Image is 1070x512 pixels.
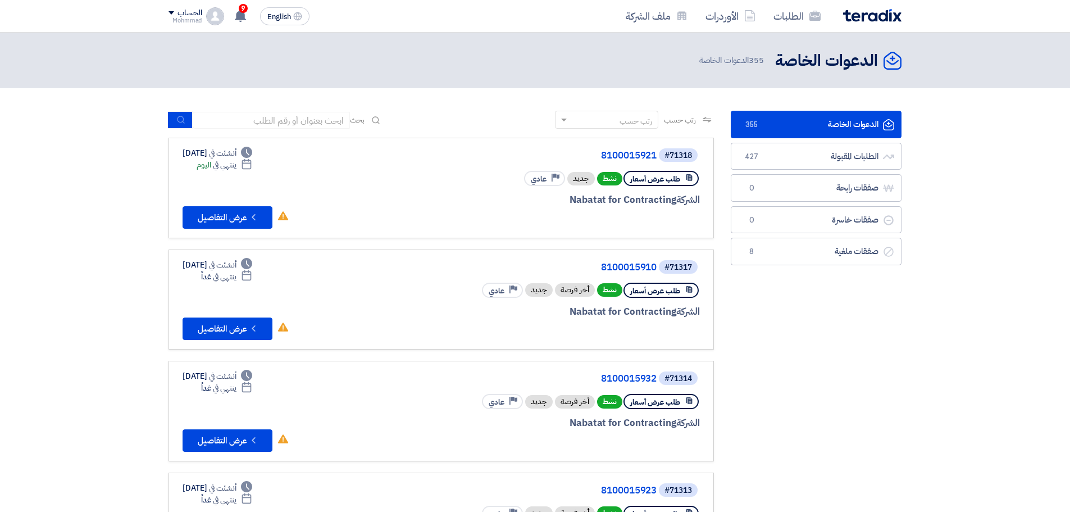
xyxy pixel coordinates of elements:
[183,206,272,229] button: عرض التفاصيل
[745,119,758,130] span: 355
[567,172,595,185] div: جديد
[745,246,758,257] span: 8
[676,416,700,430] span: الشركة
[213,382,236,394] span: ينتهي في
[664,487,692,495] div: #71313
[209,147,236,159] span: أنشئت في
[731,143,901,170] a: الطلبات المقبولة427
[432,262,657,273] a: 8100015910
[213,159,236,171] span: ينتهي في
[489,286,504,296] span: عادي
[209,259,236,271] span: أنشئت في
[555,283,595,297] div: أخر فرصة
[731,206,901,234] a: صفقات خاسرة0
[630,174,680,184] span: طلب عرض أسعار
[597,283,622,297] span: نشط
[430,193,700,207] div: Nabatat for Contracting
[432,151,657,161] a: 8100015921
[664,375,692,383] div: #71314
[745,215,758,226] span: 0
[731,238,901,265] a: صفقات ملغية8
[630,286,680,296] span: طلب عرض أسعار
[597,172,622,185] span: نشط
[193,112,350,129] input: ابحث بعنوان أو رقم الطلب
[664,264,692,271] div: #71317
[525,395,553,409] div: جديد
[749,54,764,66] span: 355
[531,174,547,184] span: عادي
[664,152,692,160] div: #71318
[432,374,657,384] a: 8100015932
[239,4,248,13] span: 9
[775,50,878,72] h2: الدعوات الخاصة
[430,416,700,431] div: Nabatat for Contracting
[745,151,758,162] span: 427
[183,429,272,452] button: عرض التفاصيل
[430,305,700,319] div: Nabatat for Contracting
[555,395,595,409] div: أخر فرصة
[676,305,700,319] span: الشركة
[696,3,764,29] a: الأوردرات
[213,271,236,283] span: ينتهي في
[843,9,901,22] img: Teradix logo
[169,17,202,24] div: Mohmmad
[731,174,901,202] a: صفقات رابحة0
[525,283,553,297] div: جديد
[197,159,252,171] div: اليوم
[676,193,700,207] span: الشركة
[731,111,901,138] a: الدعوات الخاصة355
[267,13,291,21] span: English
[201,271,252,283] div: غداً
[745,183,758,194] span: 0
[183,482,252,494] div: [DATE]
[206,7,224,25] img: profile_test.png
[664,114,696,126] span: رتب حسب
[183,370,252,382] div: [DATE]
[764,3,830,29] a: الطلبات
[201,382,252,394] div: غداً
[597,395,622,409] span: نشط
[489,397,504,407] span: عادي
[699,54,766,67] span: الدعوات الخاصة
[620,115,652,127] div: رتب حسب
[213,494,236,506] span: ينتهي في
[177,8,202,18] div: الحساب
[183,147,252,159] div: [DATE]
[183,318,272,340] button: عرض التفاصيل
[432,486,657,496] a: 8100015923
[209,370,236,382] span: أنشئت في
[350,114,365,126] span: بحث
[260,7,309,25] button: English
[630,397,680,407] span: طلب عرض أسعار
[183,259,252,271] div: [DATE]
[209,482,236,494] span: أنشئت في
[201,494,252,506] div: غداً
[617,3,696,29] a: ملف الشركة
